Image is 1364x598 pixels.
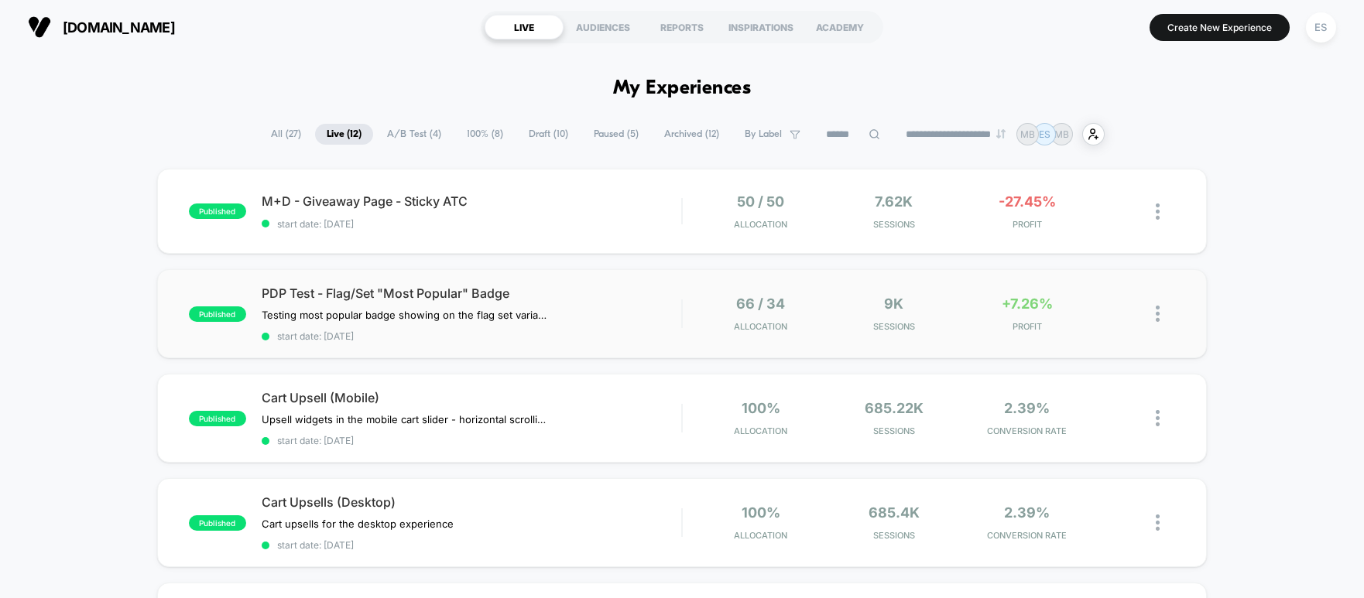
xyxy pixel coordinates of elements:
[831,530,957,541] span: Sessions
[1002,296,1053,312] span: +7.26%
[1156,514,1160,531] img: close
[1150,14,1290,41] button: Create New Experience
[189,306,246,322] span: published
[800,15,879,39] div: ACADEMY
[189,411,246,426] span: published
[1004,504,1050,521] span: 2.39%
[736,296,785,312] span: 66 / 34
[1301,12,1341,43] button: ES
[375,124,453,145] span: A/B Test ( 4 )
[262,218,682,230] span: start date: [DATE]
[23,15,180,39] button: [DOMAIN_NAME]
[831,219,957,230] span: Sessions
[737,193,784,210] span: 50 / 50
[262,285,682,301] span: PDP Test - Flag/Set "Most Popular" Badge
[884,296,903,312] span: 9k
[653,124,731,145] span: Archived ( 12 )
[643,15,721,39] div: REPORTS
[189,203,246,219] span: published
[485,15,564,39] div: LIVE
[262,413,549,425] span: Upsell widgets in the mobile cart slider - horizontal scrolling products
[63,19,175,36] span: [DOMAIN_NAME]
[831,425,957,436] span: Sessions
[315,124,373,145] span: Live ( 12 )
[259,124,313,145] span: All ( 27 )
[869,504,920,521] span: 685.4k
[262,330,682,342] span: start date: [DATE]
[965,530,1090,541] span: CONVERSION RATE
[875,193,913,210] span: 7.62k
[999,193,1056,210] span: -27.45%
[262,494,682,510] span: Cart Upsells (Desktop)
[262,539,682,551] span: start date: [DATE]
[734,530,787,541] span: Allocation
[28,15,51,39] img: Visually logo
[996,129,1006,138] img: end
[965,425,1090,436] span: CONVERSION RATE
[734,425,787,436] span: Allocation
[582,124,650,145] span: Paused ( 5 )
[613,77,752,100] h1: My Experiences
[1156,410,1160,426] img: close
[262,309,549,321] span: Testing most popular badge showing on the flag set variant with "best value" and "bundle and save"
[745,128,782,140] span: By Label
[262,193,682,209] span: M+D - Giveaway Page - Sticky ATC
[262,390,682,405] span: Cart Upsell (Mobile)
[455,124,515,145] span: 100% ( 8 )
[734,219,787,230] span: Allocation
[1004,400,1050,416] span: 2.39%
[262,435,682,446] span: start date: [DATE]
[1054,128,1069,140] p: MB
[831,321,957,332] span: Sessions
[1306,12,1336,43] div: ES
[189,515,246,531] span: published
[734,321,787,332] span: Allocation
[1020,128,1035,140] p: MB
[1156,203,1160,220] img: close
[742,504,780,521] span: 100%
[865,400,924,416] span: 685.22k
[1156,306,1160,322] img: close
[965,321,1090,332] span: PROFIT
[742,400,780,416] span: 100%
[721,15,800,39] div: INSPIRATIONS
[564,15,643,39] div: AUDIENCES
[517,124,580,145] span: Draft ( 10 )
[262,518,454,530] span: Cart upsells for the desktop experience
[965,219,1090,230] span: PROFIT
[1039,128,1050,140] p: ES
